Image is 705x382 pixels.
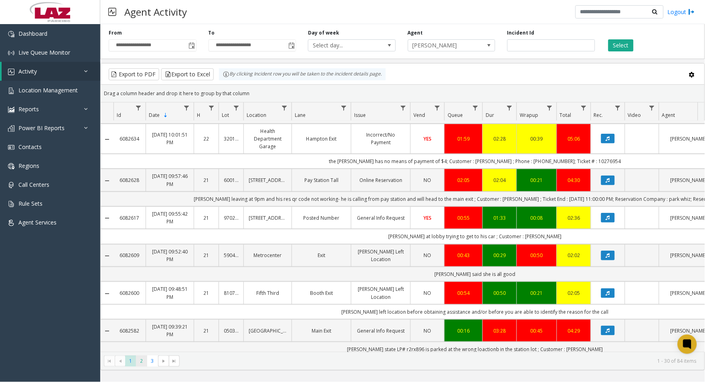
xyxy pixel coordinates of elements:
[223,71,229,78] img: infoIcon.svg
[488,289,512,297] a: 00:50
[249,214,287,222] a: [STREET_ADDRESS]
[151,131,189,146] a: [DATE] 10:01:51 PM
[544,102,555,113] a: Wrapup Filter Menu
[199,214,214,222] a: 21
[18,49,70,56] span: Live Queue Monitor
[184,357,697,364] kendo-pager-info: 1 - 30 of 84 items
[522,135,552,143] a: 00:39
[8,182,14,188] img: 'icon'
[297,251,346,259] a: Exit
[224,289,239,297] a: 810701
[8,201,14,207] img: 'icon'
[199,251,214,259] a: 21
[450,251,478,259] a: 00:43
[450,327,478,335] a: 00:16
[219,68,386,80] div: By clicking Incident row you will be taken to the incident details page.
[338,102,349,113] a: Lane Filter Menu
[415,327,440,335] a: NO
[562,214,586,222] a: 02:36
[199,135,214,143] a: 22
[18,86,78,94] span: Location Management
[612,102,623,113] a: Rec. Filter Menu
[118,214,141,222] a: 6082617
[18,181,49,188] span: Call Centers
[149,112,160,118] span: Date
[158,355,169,367] span: Go to the next page
[118,327,141,335] a: 6082582
[101,86,705,100] div: Drag a column header and drop it here to group by that column
[197,112,201,118] span: H
[450,176,478,184] a: 02:05
[181,102,192,113] a: Date Filter Menu
[356,176,405,184] a: Online Reservation
[8,220,14,226] img: 'icon'
[136,355,147,366] span: Page 2
[101,215,113,221] a: Collapse Details
[101,136,113,143] a: Collapse Details
[424,327,432,334] span: NO
[151,210,189,225] a: [DATE] 09:55:42 PM
[118,135,141,143] a: 6082634
[578,102,589,113] a: Total Filter Menu
[18,162,39,170] span: Regions
[424,290,432,296] span: NO
[488,327,512,335] a: 03:28
[161,68,214,80] button: Export to Excel
[222,112,229,118] span: Lot
[562,251,586,259] a: 02:02
[8,106,14,113] img: 'icon'
[151,285,189,300] a: [DATE] 09:48:51 PM
[689,8,695,16] img: logout
[398,102,409,113] a: Issue Filter Menu
[356,248,405,263] a: [PERSON_NAME] Left Location
[249,251,287,259] a: Metrocenter
[8,69,14,75] img: 'icon'
[560,112,571,118] span: Total
[101,253,113,259] a: Collapse Details
[101,328,113,334] a: Collapse Details
[308,29,339,37] label: Day of week
[488,135,512,143] div: 02:28
[415,176,440,184] a: NO
[562,135,586,143] div: 05:06
[562,176,586,184] a: 04:30
[308,40,378,51] span: Select day...
[249,289,287,297] a: Fifth Third
[522,251,552,259] a: 00:50
[247,112,266,118] span: Location
[171,358,177,364] span: Go to the last page
[488,251,512,259] a: 00:29
[101,178,113,184] a: Collapse Details
[522,214,552,222] a: 00:08
[125,355,136,366] span: Page 1
[662,112,675,118] span: Agent
[522,289,552,297] a: 00:21
[8,50,14,56] img: 'icon'
[297,289,346,297] a: Booth Exit
[18,67,37,75] span: Activity
[199,327,214,335] a: 21
[2,62,100,81] a: Activity
[295,112,306,118] span: Lane
[18,30,47,37] span: Dashboard
[562,289,586,297] a: 02:05
[147,355,158,366] span: Page 3
[450,214,478,222] a: 00:55
[448,112,463,118] span: Queue
[8,144,14,151] img: 'icon'
[249,176,287,184] a: [STREET_ADDRESS]
[18,219,57,226] span: Agent Services
[231,102,242,113] a: Lot Filter Menu
[162,112,169,118] span: Sortable
[432,102,443,113] a: Vend Filter Menu
[423,214,432,221] span: YES
[408,40,478,51] span: [PERSON_NAME]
